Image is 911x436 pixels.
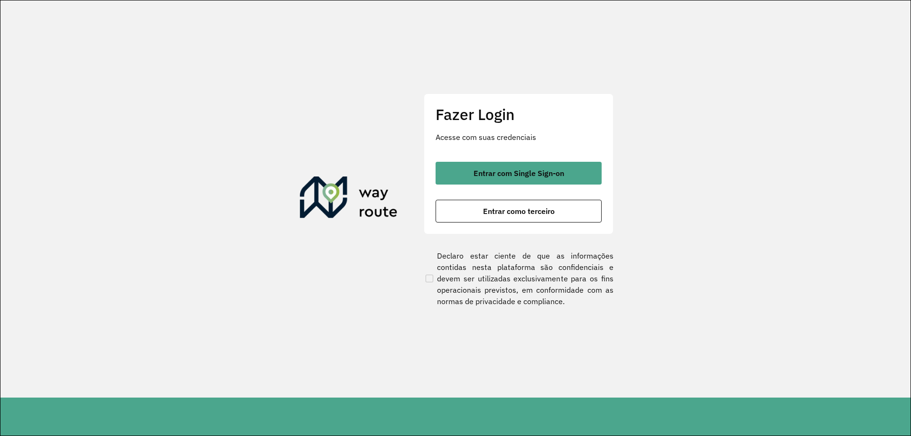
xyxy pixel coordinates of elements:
p: Acesse com suas credenciais [436,131,602,143]
img: Roteirizador AmbevTech [300,176,398,222]
span: Entrar com Single Sign-on [474,169,564,177]
h2: Fazer Login [436,105,602,123]
button: button [436,200,602,223]
label: Declaro estar ciente de que as informações contidas nesta plataforma são confidenciais e devem se... [424,250,614,307]
span: Entrar como terceiro [483,207,555,215]
button: button [436,162,602,185]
